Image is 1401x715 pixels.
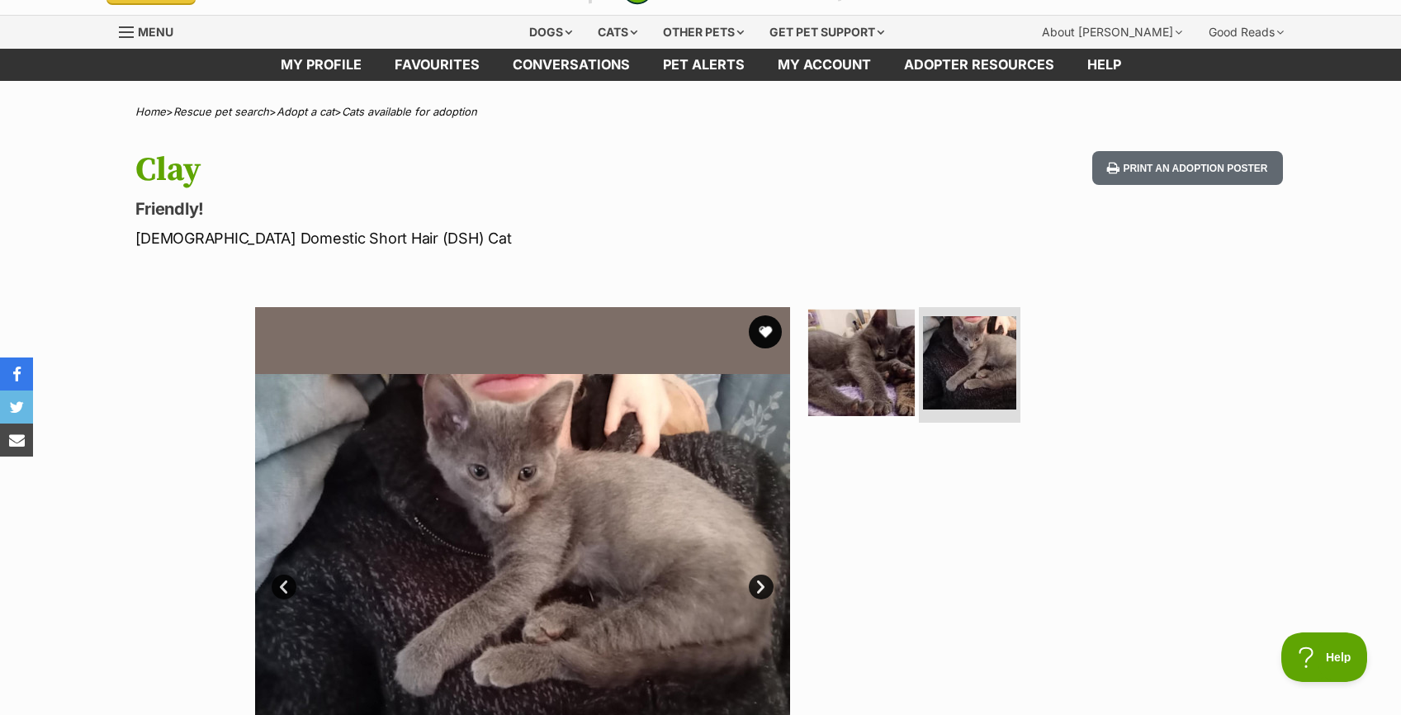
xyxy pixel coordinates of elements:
h1: Clay [135,151,834,189]
a: Adopt a cat [277,105,334,118]
button: favourite [749,315,782,348]
a: Next [749,575,774,599]
div: Good Reads [1197,16,1295,49]
p: Friendly! [135,197,834,220]
a: My account [761,49,887,81]
a: My profile [264,49,378,81]
a: Adopter resources [887,49,1071,81]
a: Rescue pet search [173,105,269,118]
a: Favourites [378,49,496,81]
img: Photo of Clay [923,316,1016,410]
div: > > > [94,106,1308,118]
a: Cats available for adoption [342,105,477,118]
a: Pet alerts [646,49,761,81]
iframe: Help Scout Beacon - Open [1281,632,1368,682]
div: Get pet support [758,16,896,49]
a: Help [1071,49,1138,81]
div: Dogs [518,16,584,49]
p: [DEMOGRAPHIC_DATA] Domestic Short Hair (DSH) Cat [135,227,834,249]
button: Print an adoption poster [1092,151,1282,185]
div: Other pets [651,16,755,49]
a: Home [135,105,166,118]
div: About [PERSON_NAME] [1030,16,1194,49]
a: Prev [272,575,296,599]
a: conversations [496,49,646,81]
a: Menu [119,16,185,45]
span: Menu [138,25,173,39]
img: Photo of Clay [808,310,915,416]
div: Cats [586,16,649,49]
